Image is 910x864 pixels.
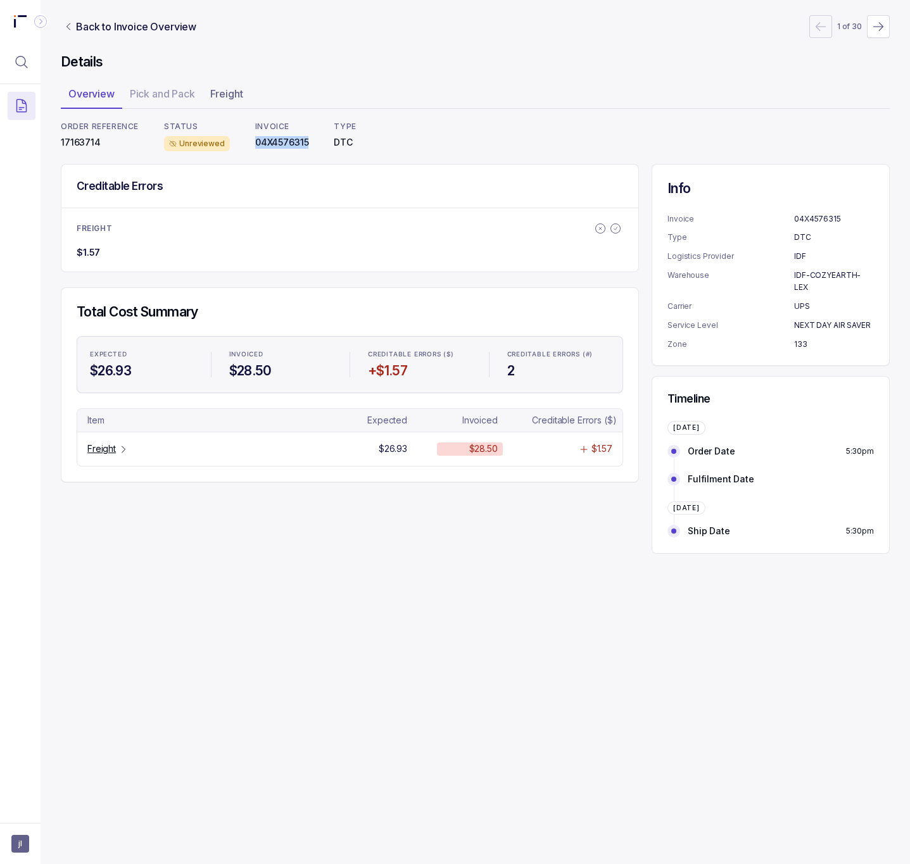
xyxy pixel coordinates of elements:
[222,342,340,387] li: Statistic INVOICED
[77,179,163,193] h5: Creditable Errors
[82,414,329,427] td: Table Cell-text 0
[794,213,874,225] p: 04X4576315
[673,504,700,512] p: [DATE]
[77,246,100,259] p: $1.57
[82,342,201,387] li: Statistic EXPECTED
[527,414,617,427] td: Table Cell-text 3
[500,342,618,387] li: Statistic CREDITABLE ERRORS (#)
[527,442,617,455] td: Table Cell-text 3
[8,92,35,120] button: Menu Icon Button DocumentTextIcon
[61,19,199,34] a: Link Back to Invoice Overview
[90,351,127,358] p: EXPECTED
[667,319,794,332] p: Service Level
[837,20,862,33] p: 1 of 30
[11,835,29,853] button: User initials
[77,336,623,393] ul: Statistic Highlights
[87,414,104,427] p: Item
[77,303,623,321] h4: Total Cost Summary
[667,392,874,406] h5: Timeline
[794,338,874,351] p: 133
[379,442,407,455] p: $26.93
[368,362,471,380] h4: +$1.57
[667,213,874,351] ul: Information Summary
[667,213,794,225] p: Invoice
[68,86,115,101] p: Overview
[336,414,432,427] td: Table Cell-text 1
[210,86,243,101] p: Freight
[336,442,432,455] td: Table Cell-text 1
[794,269,874,294] p: IDF-COZYEARTH-LEX
[432,442,528,455] td: Table Cell-text 2
[367,414,407,427] p: Expected
[667,338,794,351] p: Zone
[867,15,890,38] button: Next Page
[76,19,196,34] p: Back to Invoice Overview
[846,525,874,537] p: 5:30pm
[82,442,329,455] td: Table Cell-link 0
[688,525,730,537] p: Ship Date
[667,300,794,313] p: Carrier
[164,122,230,132] p: STATUS
[360,342,479,387] li: Statistic CREDITABLE ERRORS ($)
[61,84,122,109] li: Tab Overview
[255,122,309,132] p: INVOICE
[229,351,263,358] p: INVOICED
[667,231,794,244] p: Type
[507,351,593,358] p: CREDITABLE ERRORS (#)
[667,180,874,197] h4: Info
[462,414,498,427] p: Invoiced
[368,351,454,358] p: CREDITABLE ERRORS ($)
[77,223,112,234] p: FREIGHT
[203,84,251,109] li: Tab Freight
[432,414,528,427] td: Table Cell-text 2
[164,136,230,151] div: Unreviewed
[507,362,610,380] h4: 2
[688,445,735,458] p: Order Date
[334,122,356,132] p: TYPE
[673,424,700,432] p: [DATE]
[532,414,616,427] p: Creditable Errors ($)
[33,14,48,29] div: Collapse Icon
[469,442,498,455] p: $28.50
[90,362,193,380] h4: $26.93
[591,442,612,455] p: $1.57
[794,250,874,263] p: IDF
[667,269,794,294] p: Warehouse
[61,122,139,132] p: ORDER REFERENCE
[87,442,116,455] p: Freight
[61,53,890,71] h4: Details
[334,136,356,149] p: DTC
[229,362,332,380] h4: $28.50
[255,136,309,149] p: 04X4576315
[794,231,874,244] p: DTC
[667,250,794,263] p: Logistics Provider
[8,48,35,76] button: Menu Icon Button MagnifyingGlassIcon
[688,473,754,485] p: Fulfilment Date
[61,136,139,149] p: 17163714
[61,84,890,109] ul: Tab Group
[794,300,874,313] p: UPS
[846,445,874,458] p: 5:30pm
[794,319,874,332] p: NEXT DAY AIR SAVER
